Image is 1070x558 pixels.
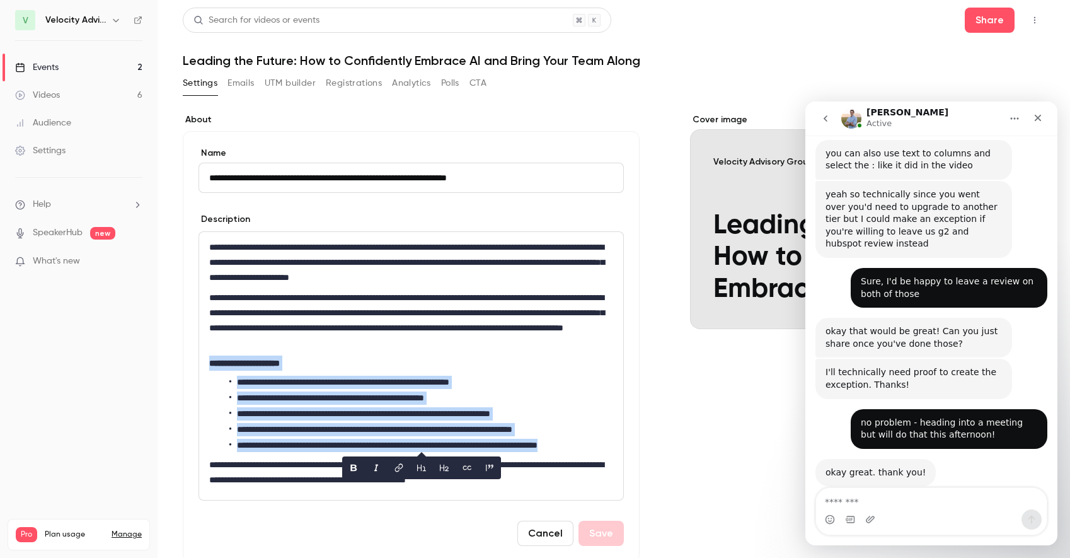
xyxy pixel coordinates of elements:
label: Cover image [690,113,1045,126]
h6: Velocity Advisory Group [45,14,106,26]
div: Settings [15,144,66,157]
li: help-dropdown-opener [15,198,142,211]
button: Settings [183,73,217,93]
button: bold [343,458,364,478]
div: Search for videos or events [193,14,319,27]
iframe: Intercom live chat [805,102,1057,545]
button: Cancel [517,521,573,546]
button: Analytics [392,73,431,93]
button: Polls [441,73,459,93]
button: blockquote [480,458,500,478]
button: UTM builder [265,73,316,93]
label: Description [198,213,250,226]
div: Audience [15,117,71,129]
button: link [389,458,409,478]
span: What's new [33,255,80,268]
a: Manage [112,530,142,540]
div: editor [199,232,623,500]
div: Events [15,61,59,74]
span: Help [33,198,51,211]
button: CTA [469,73,486,93]
button: italic [366,458,386,478]
button: Emails [227,73,254,93]
div: Videos [15,89,60,102]
label: About [183,113,640,126]
iframe: Noticeable Trigger [127,256,142,267]
span: V [23,14,28,27]
a: SpeakerHub [33,226,83,240]
section: description [198,231,624,501]
h1: Leading the Future: How to Confidently Embrace AI and Bring Your Team Along [183,53,1045,68]
span: Plan usage [45,530,104,540]
button: Share [965,8,1015,33]
button: Registrations [326,73,382,93]
label: Name [198,147,624,160]
span: new [90,227,115,240]
section: Cover image [690,113,1045,329]
span: Pro [16,527,37,542]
